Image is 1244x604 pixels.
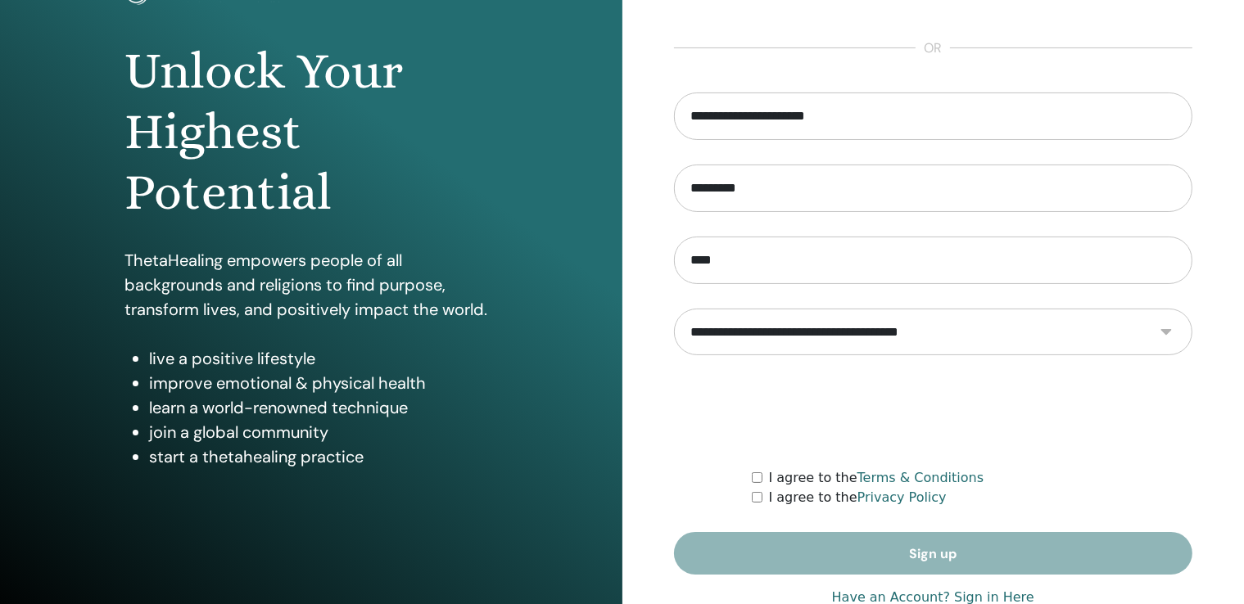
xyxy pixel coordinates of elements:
span: or [916,38,950,58]
li: learn a world-renowned technique [149,395,498,420]
a: Terms & Conditions [857,470,984,485]
h1: Unlock Your Highest Potential [124,41,498,223]
iframe: reCAPTCHA [808,380,1057,444]
li: join a global community [149,420,498,444]
li: live a positive lifestyle [149,346,498,371]
li: start a thetahealing practice [149,444,498,469]
p: ThetaHealing empowers people of all backgrounds and religions to find purpose, transform lives, a... [124,248,498,322]
label: I agree to the [769,468,984,488]
li: improve emotional & physical health [149,371,498,395]
label: I agree to the [769,488,947,507]
a: Privacy Policy [857,489,947,505]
